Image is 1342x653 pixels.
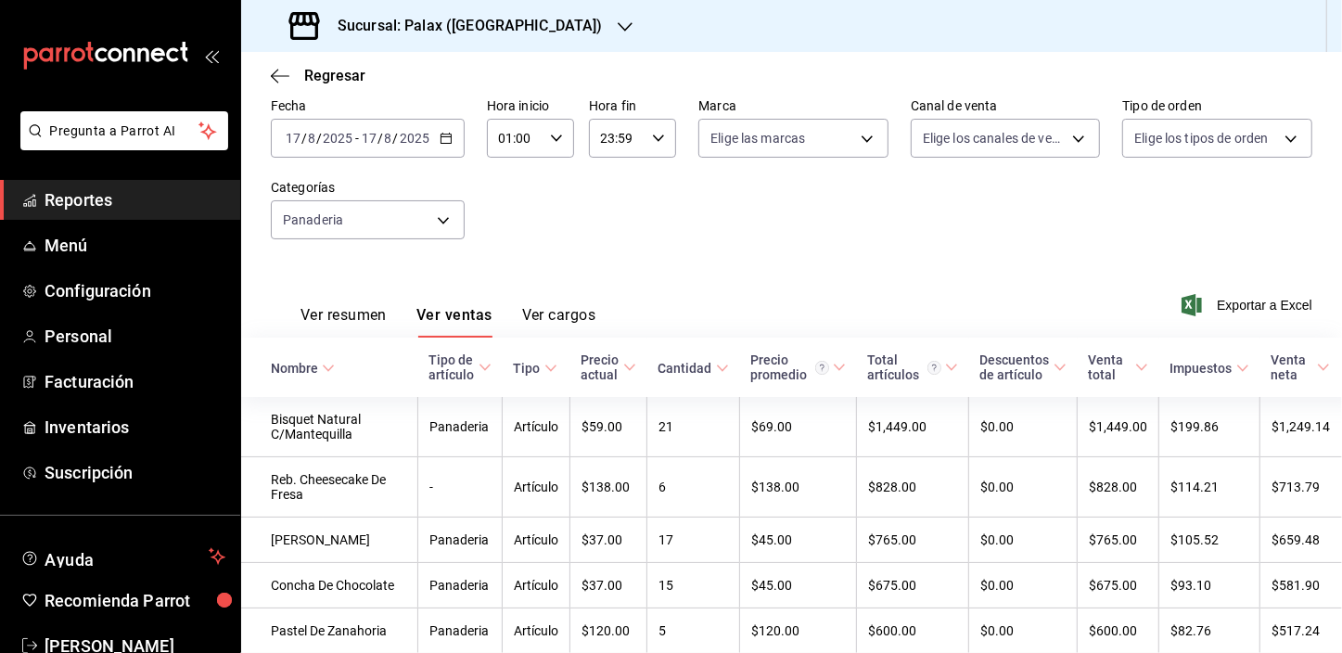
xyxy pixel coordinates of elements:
[969,518,1078,563] td: $0.00
[418,457,503,518] td: -
[418,397,503,457] td: Panaderia
[307,131,316,146] input: --
[1078,563,1159,608] td: $675.00
[911,100,1101,113] label: Canal de venta
[1159,457,1260,518] td: $114.21
[1272,352,1331,382] span: Venta neta
[1170,361,1249,376] span: Impuestos
[300,306,595,338] div: navigation tabs
[980,352,1050,382] div: Descuentos de artículo
[1170,361,1233,376] div: Impuestos
[1134,129,1268,147] span: Elige los tipos de orden
[1185,294,1312,316] button: Exportar a Excel
[418,518,503,563] td: Panaderia
[300,306,387,338] button: Ver resumen
[589,100,676,113] label: Hora fin
[429,352,492,382] span: Tipo de artículo
[241,518,418,563] td: [PERSON_NAME]
[283,211,343,229] span: Panaderia
[570,518,647,563] td: $37.00
[271,100,465,113] label: Fecha
[857,518,969,563] td: $765.00
[647,518,740,563] td: 17
[1122,100,1312,113] label: Tipo de orden
[1159,518,1260,563] td: $105.52
[514,361,557,376] span: Tipo
[50,122,199,141] span: Pregunta a Parrot AI
[815,361,829,375] svg: Precio promedio = Total artículos / cantidad
[751,352,829,382] div: Precio promedio
[503,518,570,563] td: Artículo
[980,352,1067,382] span: Descuentos de artículo
[45,588,225,613] span: Recomienda Parrot
[45,545,201,568] span: Ayuda
[647,457,740,518] td: 6
[647,563,740,608] td: 15
[316,131,322,146] span: /
[429,352,475,382] div: Tipo de artículo
[923,129,1067,147] span: Elige los canales de venta
[647,397,740,457] td: 21
[20,111,228,150] button: Pregunta a Parrot AI
[271,182,465,195] label: Categorías
[868,352,941,382] div: Total artículos
[582,352,636,382] span: Precio actual
[1078,397,1159,457] td: $1,449.00
[271,67,365,84] button: Regresar
[322,131,353,146] input: ----
[45,369,225,394] span: Facturación
[13,134,228,154] a: Pregunta a Parrot AI
[503,563,570,608] td: Artículo
[301,131,307,146] span: /
[45,460,225,485] span: Suscripción
[241,397,418,457] td: Bisquet Natural C/Mantequilla
[399,131,430,146] input: ----
[384,131,393,146] input: --
[503,397,570,457] td: Artículo
[969,563,1078,608] td: $0.00
[45,415,225,440] span: Inventarios
[1159,563,1260,608] td: $93.10
[45,278,225,303] span: Configuración
[570,457,647,518] td: $138.00
[857,563,969,608] td: $675.00
[418,563,503,608] td: Panaderia
[658,361,729,376] span: Cantidad
[868,352,958,382] span: Total artículos
[204,48,219,63] button: open_drawer_menu
[1089,352,1148,382] span: Venta total
[361,131,377,146] input: --
[857,457,969,518] td: $828.00
[570,563,647,608] td: $37.00
[1159,397,1260,457] td: $199.86
[740,397,857,457] td: $69.00
[570,397,647,457] td: $59.00
[416,306,492,338] button: Ver ventas
[285,131,301,146] input: --
[514,361,541,376] div: Tipo
[751,352,846,382] span: Precio promedio
[1078,518,1159,563] td: $765.00
[969,397,1078,457] td: $0.00
[857,397,969,457] td: $1,449.00
[393,131,399,146] span: /
[487,100,574,113] label: Hora inicio
[658,361,712,376] div: Cantidad
[45,233,225,258] span: Menú
[323,15,603,37] h3: Sucursal: Palax ([GEOGRAPHIC_DATA])
[582,352,620,382] div: Precio actual
[969,457,1078,518] td: $0.00
[710,129,805,147] span: Elige las marcas
[377,131,383,146] span: /
[355,131,359,146] span: -
[503,457,570,518] td: Artículo
[740,457,857,518] td: $138.00
[45,187,225,212] span: Reportes
[740,518,857,563] td: $45.00
[740,563,857,608] td: $45.00
[1089,352,1131,382] div: Venta total
[241,457,418,518] td: Reb. Cheesecake De Fresa
[271,361,335,376] span: Nombre
[45,324,225,349] span: Personal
